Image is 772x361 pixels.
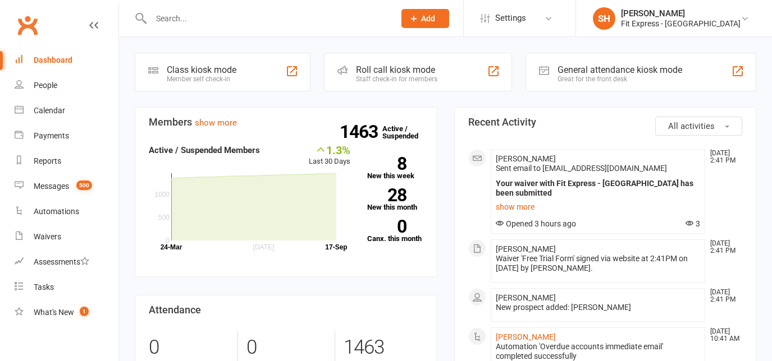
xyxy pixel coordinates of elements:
[367,220,423,242] a: 0Canx. this month
[558,64,682,75] div: General attendance kiosk mode
[15,48,118,73] a: Dashboard
[34,207,79,216] div: Automations
[496,303,701,312] div: New prospect added: [PERSON_NAME]
[496,199,701,215] a: show more
[356,64,437,75] div: Roll call kiosk mode
[15,199,118,224] a: Automations
[149,304,423,316] h3: Attendance
[34,55,72,64] div: Dashboard
[593,7,615,30] div: SH
[496,254,701,273] div: Waiver 'Free Trial Form' signed via website at 2:41PM on [DATE] by [PERSON_NAME].
[309,144,350,156] div: 1.3%
[401,9,449,28] button: Add
[309,144,350,168] div: Last 30 Days
[468,117,743,128] h3: Recent Activity
[340,123,382,140] strong: 1463
[34,182,69,191] div: Messages
[496,219,576,228] span: Opened 3 hours ago
[496,293,556,302] span: [PERSON_NAME]
[15,249,118,275] a: Assessments
[15,123,118,149] a: Payments
[195,118,237,128] a: show more
[148,11,387,26] input: Search...
[34,257,89,266] div: Assessments
[668,121,715,131] span: All activities
[34,283,54,291] div: Tasks
[367,188,423,211] a: 28New this month
[496,154,556,163] span: [PERSON_NAME]
[496,332,556,341] a: [PERSON_NAME]
[558,75,682,83] div: Great for the front desk
[705,150,742,164] time: [DATE] 2:41 PM
[496,244,556,253] span: [PERSON_NAME]
[621,8,741,18] div: [PERSON_NAME]
[15,174,118,199] a: Messages 500
[15,275,118,300] a: Tasks
[149,117,423,128] h3: Members
[13,11,42,39] a: Clubworx
[621,18,741,29] div: Fit Express - [GEOGRAPHIC_DATA]
[15,98,118,123] a: Calendar
[34,81,57,90] div: People
[34,106,65,115] div: Calendar
[496,164,667,173] span: Sent email to [EMAIL_ADDRESS][DOMAIN_NAME]
[167,64,236,75] div: Class kiosk mode
[76,180,92,190] span: 500
[495,6,526,31] span: Settings
[367,218,406,235] strong: 0
[496,179,701,198] div: Your waiver with Fit Express - [GEOGRAPHIC_DATA] has been submitted
[167,75,236,83] div: Member self check-in
[367,157,423,179] a: 8New this week
[655,117,742,136] button: All activities
[686,219,700,228] span: 3
[15,73,118,98] a: People
[34,308,74,317] div: What's New
[15,300,118,325] a: What's New1
[705,240,742,254] time: [DATE] 2:41 PM
[15,149,118,174] a: Reports
[80,307,89,316] span: 1
[34,131,69,140] div: Payments
[367,187,406,203] strong: 28
[382,117,432,148] a: 1463Active / Suspended
[149,145,260,155] strong: Active / Suspended Members
[15,224,118,249] a: Waivers
[705,328,742,343] time: [DATE] 10:41 AM
[356,75,437,83] div: Staff check-in for members
[421,14,435,23] span: Add
[367,155,406,172] strong: 8
[705,289,742,303] time: [DATE] 2:41 PM
[496,342,701,361] div: Automation 'Overdue accounts immediate email' completed successfully
[34,156,61,165] div: Reports
[34,232,61,241] div: Waivers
